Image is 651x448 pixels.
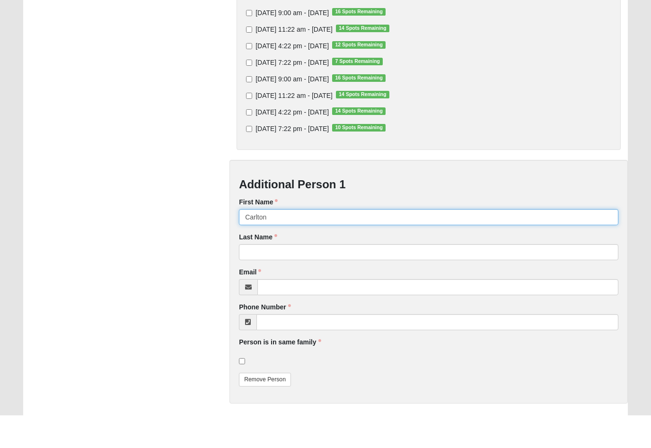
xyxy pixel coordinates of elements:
[246,26,252,32] input: [DATE] 7:22 pm - [DATE]6 Spots Remaining
[246,76,252,82] input: [DATE] 4:22 pm - [DATE]12 Spots Remaining
[255,9,329,16] span: [DATE] 4:22 pm - [DATE]
[255,42,329,49] span: [DATE] 9:00 am - [DATE]
[255,124,333,132] span: [DATE] 11:22 am - [DATE]
[255,91,329,99] span: [DATE] 7:22 pm - [DATE]
[332,90,383,98] span: 7 Spots Remaining
[255,75,329,82] span: [DATE] 4:22 pm - [DATE]
[239,300,261,309] label: Email
[239,265,277,274] label: Last Name
[255,25,329,33] span: [DATE] 7:22 pm - [DATE]
[239,370,321,379] label: Person is in same family
[255,141,329,149] span: [DATE] 4:22 pm - [DATE]
[239,405,291,419] a: Remove Person
[332,8,386,15] span: 12 Spots Remaining
[332,157,386,164] span: 10 Spots Remaining
[246,125,252,132] input: [DATE] 11:22 am - [DATE]14 Spots Remaining
[239,335,291,344] label: Phone Number
[336,57,389,65] span: 14 Spots Remaining
[332,41,386,48] span: 16 Spots Remaining
[336,123,389,131] span: 14 Spots Remaining
[332,107,386,114] span: 16 Spots Remaining
[246,43,252,49] input: [DATE] 9:00 am - [DATE]16 Spots Remaining
[246,9,252,16] input: [DATE] 4:22 pm - [DATE]12 Spots Remaining
[246,92,252,98] input: [DATE] 7:22 pm - [DATE]7 Spots Remaining
[246,59,252,65] input: [DATE] 11:22 am - [DATE]14 Spots Remaining
[239,211,618,224] h3: Additional Person 1
[255,108,329,115] span: [DATE] 9:00 am - [DATE]
[332,24,383,32] span: 6 Spots Remaining
[332,140,386,148] span: 14 Spots Remaining
[255,58,333,66] span: [DATE] 11:22 am - [DATE]
[239,230,278,239] label: First Name
[255,158,329,165] span: [DATE] 7:22 pm - [DATE]
[246,142,252,148] input: [DATE] 4:22 pm - [DATE]14 Spots Remaining
[246,109,252,115] input: [DATE] 9:00 am - [DATE]16 Spots Remaining
[246,158,252,165] input: [DATE] 7:22 pm - [DATE]10 Spots Remaining
[332,74,386,81] span: 12 Spots Remaining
